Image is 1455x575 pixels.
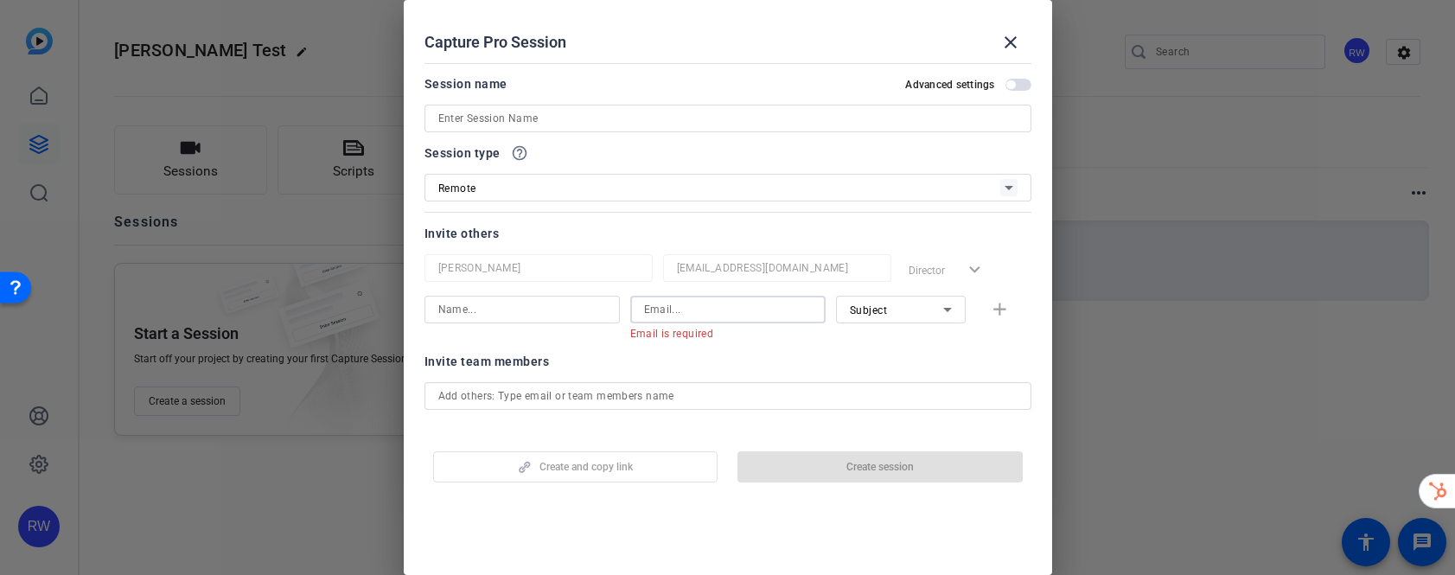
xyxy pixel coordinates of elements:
[424,351,1031,372] div: Invite team members
[424,22,1031,63] div: Capture Pro Session
[905,78,994,92] h2: Advanced settings
[424,223,1031,244] div: Invite others
[511,144,528,162] mat-icon: help_outline
[438,386,1018,406] input: Add others: Type email or team members name
[438,258,639,278] input: Name...
[1000,32,1021,53] mat-icon: close
[438,108,1018,129] input: Enter Session Name
[677,258,877,278] input: Email...
[424,73,507,94] div: Session name
[850,304,888,316] span: Subject
[438,299,606,320] input: Name...
[438,182,476,195] span: Remote
[630,323,812,342] mat-error: Email is required
[424,143,501,163] span: Session type
[644,299,812,320] input: Email...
